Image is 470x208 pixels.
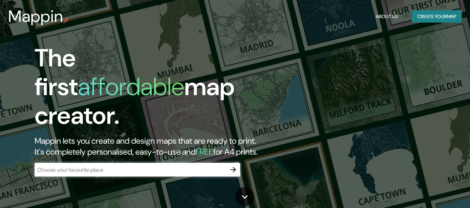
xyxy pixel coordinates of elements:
[35,135,270,157] h2: Mappin lets you create and design maps that are ready to print. It's completely personalised, eas...
[63,18,69,23] img: mappin-pin
[412,10,462,23] button: Create yourmap
[35,166,226,174] input: Choose your favourite place
[409,181,462,200] iframe: Help widget launcher
[78,71,184,103] h1: affordable
[196,146,213,157] h5: FREE
[35,44,270,135] h1: The first map creator.
[8,7,63,26] h3: Mappin
[373,10,401,23] button: About Us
